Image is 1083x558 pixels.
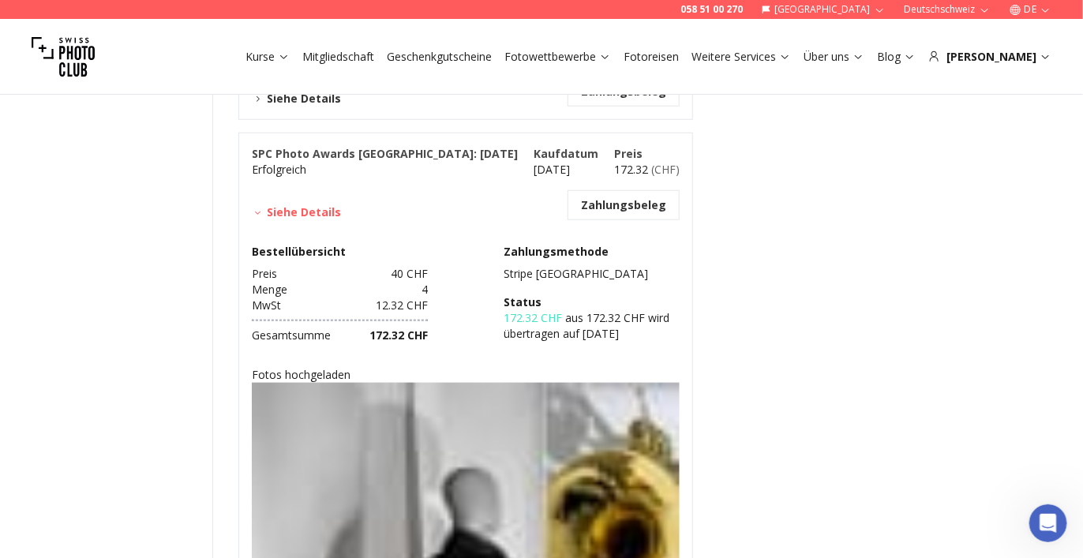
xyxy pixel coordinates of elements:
[387,49,492,65] a: Geschenkgutscheine
[617,46,685,68] button: Fotoreisen
[252,146,518,161] span: SPC Photo Awards [GEOGRAPHIC_DATA]: [DATE]
[691,49,791,65] a: Weitere Services
[534,146,598,161] span: Kaufdatum
[624,49,679,65] a: Fotoreisen
[252,162,306,177] span: Erfolgreich
[296,46,380,68] button: Mitgliedschaft
[651,162,680,177] span: ( CHF )
[32,25,95,88] img: Swiss photo club
[252,266,277,281] span: Preis
[680,3,743,16] a: 058 51 00 270
[247,6,277,36] button: Home
[13,107,303,332] div: Quim sagt…
[369,328,428,343] b: 172.32 CHF
[498,46,617,68] button: Fotowettbewerbe
[302,49,374,65] a: Mitgliedschaft
[277,6,305,35] div: Schließen
[253,257,284,288] button: Übermitteln
[25,117,246,163] div: Hi 😀 Schön, dass du uns besuchst. Stell' uns gerne jederzeit Fragen oder hinterlasse ein Feedback.
[928,49,1051,65] div: [PERSON_NAME]
[877,49,916,65] a: Blog
[685,46,797,68] button: Weitere Services
[614,146,643,161] span: Preis
[534,162,570,177] span: [DATE]
[422,282,428,297] span: 4
[504,244,680,260] div: Zahlungsmethode
[1029,504,1067,542] iframe: Intercom live chat
[25,176,96,185] div: Quim • Vor 2m
[797,46,871,68] button: Über uns
[376,298,428,313] span: 12.32 CHF
[504,310,562,325] span: 172.32 CHF
[252,328,331,343] span: Gesamtsumme
[504,266,648,281] span: S tripe [GEOGRAPHIC_DATA]
[871,46,922,68] button: Blog
[38,195,68,205] span: Quim
[77,8,109,20] h1: Quim
[504,310,669,341] span: aus 172.32 CHF wird übertragen auf [DATE]
[380,46,498,68] button: Geschenkgutscheine
[13,107,259,173] div: Hi 😀 Schön, dass du uns besuchst. Stell' uns gerne jederzeit Fragen oder hinterlasse ein Feedback...
[804,49,864,65] a: Über uns
[614,162,680,177] span: 172.32
[45,9,70,34] img: Profile image for Quim
[252,282,287,297] span: Menge
[504,49,611,65] a: Fotowettbewerbe
[252,204,341,220] button: Siehe Details
[13,191,32,210] img: Profile image for Quim
[252,298,281,313] span: MwSt
[391,266,428,281] span: 40 CHF
[252,367,680,383] h4: Fotos hochgeladen
[504,294,541,309] span: Status
[581,197,666,213] button: Zahlungsbeleg
[68,195,119,205] span: • Vor 2m
[252,244,428,260] div: Bestellübersicht
[252,91,341,107] button: Siehe Details
[67,257,253,288] input: Enter your email
[10,6,40,36] button: go back
[77,20,152,36] p: Vor 2 Std aktiv
[245,49,290,65] a: Kurse
[67,237,284,253] div: Email
[239,46,296,68] button: Kurse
